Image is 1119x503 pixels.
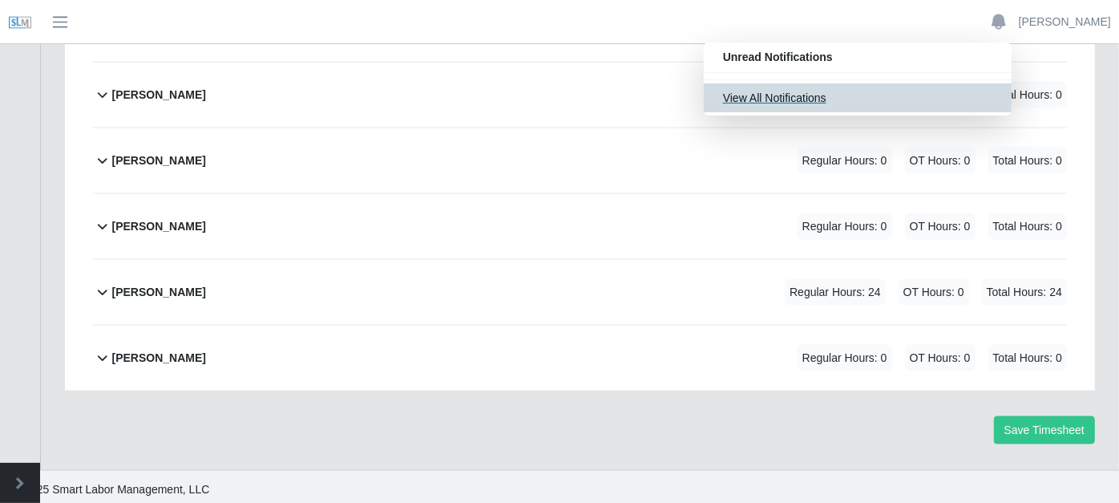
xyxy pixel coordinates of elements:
[112,350,206,367] b: [PERSON_NAME]
[93,260,1067,325] button: [PERSON_NAME] Regular Hours: 24 OT Hours: 0 Total Hours: 24
[988,213,1067,240] span: Total Hours: 0
[8,10,32,34] img: SLM Logo
[798,345,892,371] span: Regular Hours: 0
[899,279,969,306] span: OT Hours: 0
[988,345,1067,371] span: Total Hours: 0
[798,148,892,174] span: Regular Hours: 0
[112,284,206,301] b: [PERSON_NAME]
[905,345,976,371] span: OT Hours: 0
[13,484,209,497] span: © 2025 Smart Labor Management, LLC
[1019,14,1111,30] a: [PERSON_NAME]
[704,83,1012,112] button: View All Notifications
[112,218,206,235] b: [PERSON_NAME]
[112,87,206,103] b: [PERSON_NAME]
[93,128,1067,193] button: [PERSON_NAME] Regular Hours: 0 OT Hours: 0 Total Hours: 0
[988,148,1067,174] span: Total Hours: 0
[905,148,976,174] span: OT Hours: 0
[723,51,833,63] span: Unread Notifications
[112,152,206,169] b: [PERSON_NAME]
[994,416,1095,444] button: Save Timesheet
[798,213,892,240] span: Regular Hours: 0
[785,279,886,306] span: Regular Hours: 24
[988,82,1067,108] span: Total Hours: 0
[93,326,1067,391] button: [PERSON_NAME] Regular Hours: 0 OT Hours: 0 Total Hours: 0
[93,63,1067,128] button: [PERSON_NAME] Regular Hours: 0 OT Hours: 0 Total Hours: 0
[905,213,976,240] span: OT Hours: 0
[982,279,1067,306] span: Total Hours: 24
[93,194,1067,259] button: [PERSON_NAME] Regular Hours: 0 OT Hours: 0 Total Hours: 0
